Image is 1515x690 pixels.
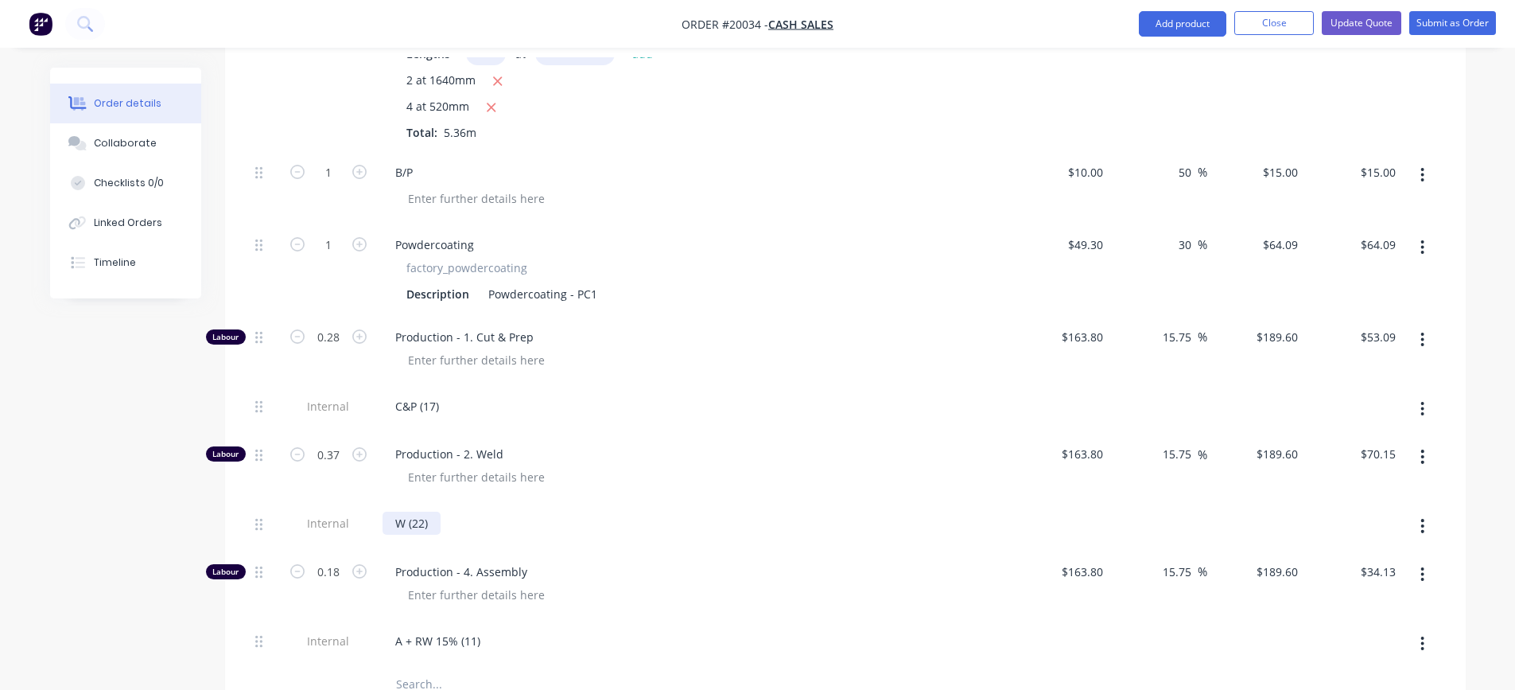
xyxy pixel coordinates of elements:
[94,96,161,111] div: Order details
[383,233,487,256] div: Powdercoating
[1139,11,1226,37] button: Add product
[395,563,1006,580] span: Production - 4. Assembly
[1198,163,1207,181] span: %
[395,329,1006,345] span: Production - 1. Cut & Prep
[50,123,201,163] button: Collaborate
[406,98,469,118] span: 4 at 520mm
[206,446,246,462] div: Labour
[383,512,441,535] div: W (22)
[1198,236,1207,254] span: %
[1198,446,1207,464] span: %
[94,136,157,150] div: Collaborate
[1198,328,1207,346] span: %
[287,398,370,415] span: Internal
[1322,11,1401,35] button: Update Quote
[383,161,425,184] div: B/P
[1198,563,1207,581] span: %
[94,255,136,270] div: Timeline
[29,12,52,36] img: Factory
[400,283,476,306] div: Description
[383,395,452,418] div: C&P (17)
[94,216,162,230] div: Linked Orders
[406,72,476,92] span: 2 at 1640mm
[395,446,1006,462] span: Production - 2. Weld
[206,329,246,345] div: Labour
[206,564,246,579] div: Labour
[94,176,164,190] div: Checklists 0/0
[383,630,493,653] div: A + RW 15% (11)
[1234,11,1314,35] button: Close
[50,243,201,283] button: Timeline
[50,84,201,123] button: Order details
[50,203,201,243] button: Linked Orders
[482,283,604,306] div: Powdercoating - PC1
[287,515,370,532] span: Internal
[1409,11,1496,35] button: Submit as Order
[682,17,768,32] span: Order #20034 -
[437,125,483,140] span: 5.36m
[287,633,370,649] span: Internal
[406,259,527,276] span: factory_powdercoating
[406,125,437,140] span: Total:
[768,17,833,32] a: Cash Sales
[50,163,201,203] button: Checklists 0/0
